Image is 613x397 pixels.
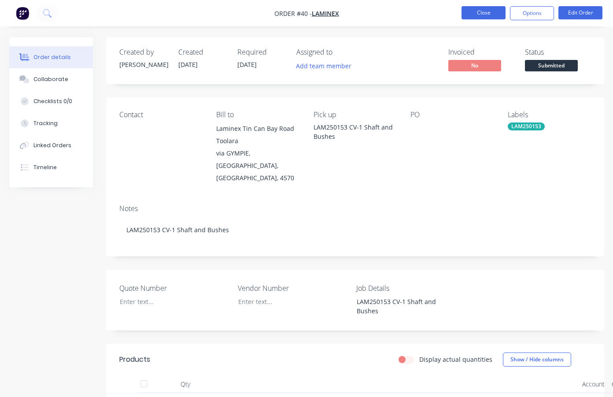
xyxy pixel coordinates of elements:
[296,48,384,56] div: Assigned to
[119,204,591,213] div: Notes
[33,163,57,171] div: Timeline
[350,295,460,317] div: LAM250153 CV-1 Shaft and Bushes
[33,53,71,61] div: Order details
[9,112,93,134] button: Tracking
[448,48,514,56] div: Invoiced
[237,48,286,56] div: Required
[119,48,168,56] div: Created by
[291,60,356,72] button: Add team member
[9,46,93,68] button: Order details
[33,141,71,149] div: Linked Orders
[508,122,545,130] div: LAM250153
[448,60,501,71] span: No
[9,90,93,112] button: Checklists 0/0
[178,48,227,56] div: Created
[520,375,608,393] div: Account
[119,354,150,365] div: Products
[238,283,348,293] label: Vendor Number
[33,97,72,105] div: Checklists 0/0
[510,6,554,20] button: Options
[462,6,506,19] button: Close
[119,60,168,69] div: [PERSON_NAME]
[237,60,257,69] span: [DATE]
[312,9,339,18] a: Laminex
[216,147,299,184] div: via GYMPIE, [GEOGRAPHIC_DATA], [GEOGRAPHIC_DATA], 4570
[216,122,299,147] div: Laminex Tin Can Bay Road Toolara
[9,68,93,90] button: Collaborate
[525,60,578,73] button: Submitted
[159,375,212,393] div: Qty
[216,111,299,119] div: Bill to
[356,283,466,293] label: Job Details
[296,60,356,72] button: Add team member
[410,111,494,119] div: PO
[119,216,591,243] div: LAM250153 CV-1 Shaft and Bushes
[178,60,198,69] span: [DATE]
[558,6,602,19] button: Edit Order
[503,352,571,367] button: Show / Hide columns
[508,111,591,119] div: Labels
[525,48,591,56] div: Status
[9,156,93,178] button: Timeline
[16,7,29,20] img: Factory
[33,119,58,127] div: Tracking
[216,122,299,184] div: Laminex Tin Can Bay Road Toolaravia GYMPIE, [GEOGRAPHIC_DATA], [GEOGRAPHIC_DATA], 4570
[525,60,578,71] span: Submitted
[419,355,492,364] label: Display actual quantities
[274,9,312,18] span: Order #40 -
[314,111,397,119] div: Pick up
[314,122,397,141] div: LAM250153 CV-1 Shaft and Bushes
[119,111,203,119] div: Contact
[33,75,68,83] div: Collaborate
[9,134,93,156] button: Linked Orders
[119,283,229,293] label: Quote Number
